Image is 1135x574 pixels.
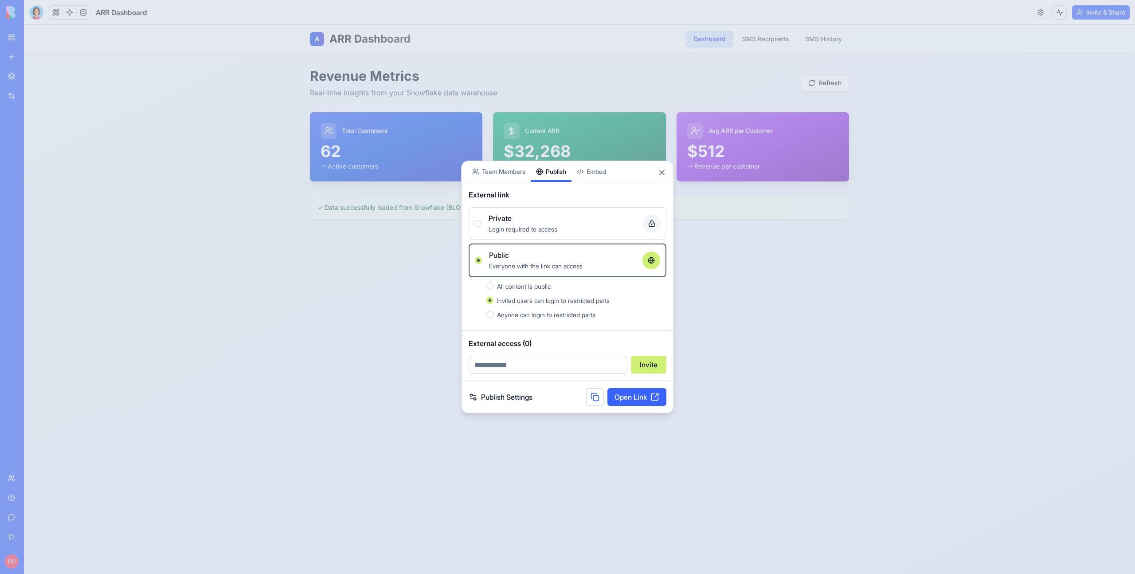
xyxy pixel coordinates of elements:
div: 62 [297,118,448,135]
a: Dashboard [662,6,709,23]
div: $512 [663,118,814,135]
h1: ARR Dashboard [305,7,387,21]
button: Publish [531,161,571,182]
span: Public [489,250,509,260]
button: Invite [631,356,666,373]
a: SMS History [774,6,825,22]
a: Open Link [607,388,666,406]
span: Invited users can login to restricted parts [497,297,610,304]
div: Annual recurring revenue [480,137,631,146]
div: $32,268 [480,118,631,135]
button: Close [658,168,666,177]
div: Current ARR [480,98,631,114]
div: Total Customers [297,98,448,114]
a: Publish Settings [469,392,532,402]
a: SMS Recipients [711,6,772,22]
span: A [291,10,295,19]
span: Private [489,213,512,224]
button: All content is public [486,283,493,290]
span: All content is public [497,283,551,290]
div: Active customers [297,137,448,146]
button: PrivateLogin required to access [474,220,481,227]
p: Real-time insights from your Snowflake data warehouse [286,63,473,73]
span: External link [469,189,509,200]
span: Anyone can login to restricted parts [497,311,595,318]
div: Avg ARR per Customer [663,98,814,114]
div: Revenue per customer [663,137,814,146]
button: Refresh [777,49,825,67]
span: Login required to access [489,225,557,233]
button: Embed [571,161,611,182]
button: Team Members [467,161,531,182]
span: Everyone with the link can access [489,262,583,270]
button: PublicEveryone with the link can access [475,257,482,264]
button: Anyone can login to restricted parts [486,311,493,318]
span: External access (0) [469,338,666,349]
button: Invited users can login to restricted parts [486,297,493,304]
h2: Revenue Metrics [286,43,473,59]
div: ✓ Data successfully loaded from Snowflake (BLOCKS_DW.DBT.CURRENT_METRICS) [294,178,818,187]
